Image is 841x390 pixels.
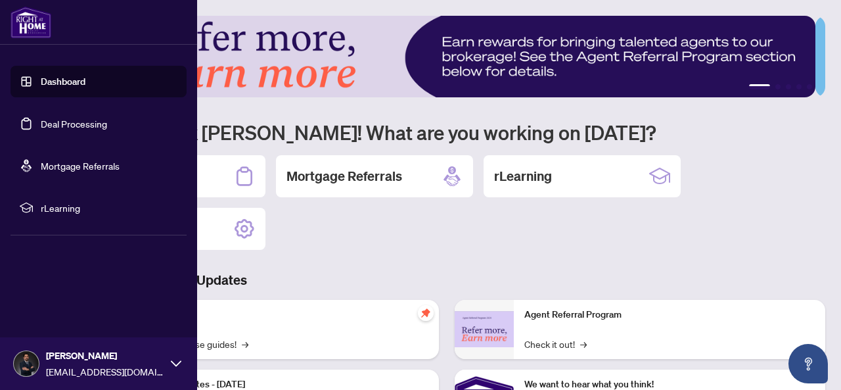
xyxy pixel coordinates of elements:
[524,337,587,351] a: Check it out!→
[68,120,825,145] h1: Welcome back [PERSON_NAME]! What are you working on [DATE]?
[41,201,177,215] span: rLearning
[41,118,107,130] a: Deal Processing
[580,337,587,351] span: →
[138,308,428,322] p: Self-Help
[41,76,85,87] a: Dashboard
[46,349,164,363] span: [PERSON_NAME]
[46,364,164,379] span: [EMAIL_ADDRESS][DOMAIN_NAME]
[286,167,402,185] h2: Mortgage Referrals
[788,344,828,383] button: Open asap
[11,7,51,38] img: logo
[242,337,248,351] span: →
[68,16,815,97] img: Slide 0
[41,160,120,172] a: Mortgage Referrals
[807,84,812,89] button: 5
[796,84,802,89] button: 4
[749,84,770,89] button: 1
[418,305,434,321] span: pushpin
[455,311,514,347] img: Agent Referral Program
[786,84,791,89] button: 3
[775,84,781,89] button: 2
[68,271,825,289] h3: Brokerage & Industry Updates
[14,351,39,376] img: Profile Icon
[494,167,552,185] h2: rLearning
[524,308,815,322] p: Agent Referral Program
